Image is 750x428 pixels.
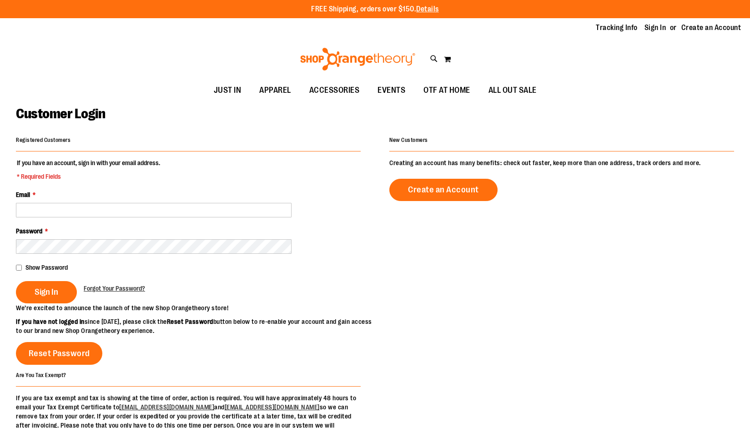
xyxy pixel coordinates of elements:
[389,158,734,167] p: Creating an account has many benefits: check out faster, keep more than one address, track orders...
[259,80,291,101] span: APPAREL
[16,106,105,121] span: Customer Login
[389,137,428,143] strong: New Customers
[596,23,638,33] a: Tracking Info
[16,303,375,312] p: We’re excited to announce the launch of the new Shop Orangetheory store!
[16,191,30,198] span: Email
[119,403,214,411] a: [EMAIL_ADDRESS][DOMAIN_NAME]
[17,172,160,181] span: * Required Fields
[16,342,102,365] a: Reset Password
[681,23,741,33] a: Create an Account
[423,80,470,101] span: OTF AT HOME
[644,23,666,33] a: Sign In
[16,227,42,235] span: Password
[167,318,213,325] strong: Reset Password
[16,372,66,378] strong: Are You Tax Exempt?
[309,80,360,101] span: ACCESSORIES
[84,284,145,293] a: Forgot Your Password?
[29,348,90,358] span: Reset Password
[16,137,70,143] strong: Registered Customers
[16,317,375,335] p: since [DATE], please click the button below to re-enable your account and gain access to our bran...
[408,185,479,195] span: Create an Account
[25,264,68,271] span: Show Password
[84,285,145,292] span: Forgot Your Password?
[311,4,439,15] p: FREE Shipping, orders over $150.
[16,318,85,325] strong: If you have not logged in
[416,5,439,13] a: Details
[299,48,417,70] img: Shop Orangetheory
[378,80,405,101] span: EVENTS
[35,287,58,297] span: Sign In
[389,179,498,201] a: Create an Account
[214,80,242,101] span: JUST IN
[16,281,77,303] button: Sign In
[225,403,320,411] a: [EMAIL_ADDRESS][DOMAIN_NAME]
[16,158,161,181] legend: If you have an account, sign in with your email address.
[488,80,537,101] span: ALL OUT SALE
